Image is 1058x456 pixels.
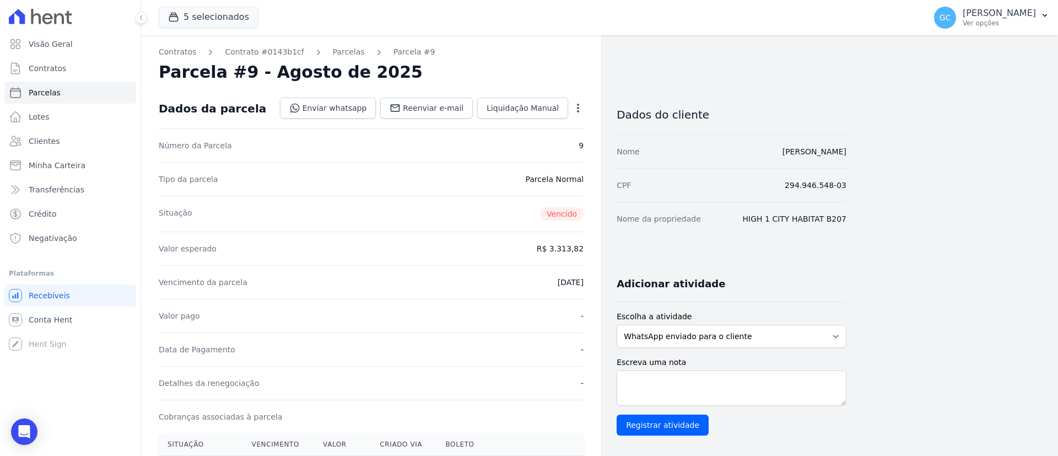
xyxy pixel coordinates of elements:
p: Ver opções [963,19,1036,28]
dt: Valor pago [159,310,200,321]
div: Open Intercom Messenger [11,419,37,445]
a: Parcelas [4,82,136,104]
span: Minha Carteira [29,160,85,171]
span: Recebíveis [29,290,70,301]
span: Negativação [29,233,77,244]
dd: 294.946.548-03 [785,180,846,191]
th: Situação [159,433,243,456]
a: Visão Geral [4,33,136,55]
dt: CPF [617,180,631,191]
a: Parcela #9 [393,46,435,58]
dd: - [581,344,584,355]
dt: Vencimento da parcela [159,277,247,288]
th: Valor [314,433,371,456]
button: 5 selecionados [159,7,258,28]
div: Plataformas [9,267,132,280]
dt: Valor esperado [159,243,217,254]
span: Vencido [540,207,584,221]
h3: Dados do cliente [617,108,846,121]
button: GC [PERSON_NAME] Ver opções [925,2,1058,33]
span: Liquidação Manual [487,103,559,114]
h3: Adicionar atividade [617,277,725,291]
dd: - [581,378,584,389]
dt: Tipo da parcela [159,174,218,185]
a: Parcelas [333,46,365,58]
a: Crédito [4,203,136,225]
a: [PERSON_NAME] [782,147,846,156]
a: Transferências [4,179,136,201]
th: Criado via [371,433,436,456]
dt: Nome da propriedade [617,213,701,224]
a: Minha Carteira [4,154,136,176]
span: Lotes [29,111,50,122]
th: Boleto [437,433,499,456]
dd: Parcela Normal [525,174,584,185]
th: Vencimento [243,433,315,456]
dt: Cobranças associadas à parcela [159,411,282,422]
a: Reenviar e-mail [380,98,473,119]
a: Contratos [159,46,196,58]
span: Parcelas [29,87,61,98]
dt: Data de Pagamento [159,344,235,355]
div: Dados da parcela [159,102,266,115]
dd: - [581,310,584,321]
span: Transferências [29,184,84,195]
a: Liquidação Manual [477,98,568,119]
label: Escreva uma nota [617,357,846,368]
label: Escolha a atividade [617,311,846,323]
p: [PERSON_NAME] [963,8,1036,19]
dt: Detalhes da renegociação [159,378,260,389]
a: Conta Hent [4,309,136,331]
dd: HIGH 1 CITY HABITAT B207 [743,213,846,224]
span: Clientes [29,136,60,147]
dt: Nome [617,146,639,157]
dd: R$ 3.313,82 [537,243,584,254]
span: Crédito [29,208,57,219]
a: Recebíveis [4,285,136,307]
span: Conta Hent [29,314,72,325]
a: Contratos [4,57,136,79]
a: Enviar whatsapp [280,98,376,119]
h2: Parcela #9 - Agosto de 2025 [159,62,423,82]
a: Negativação [4,227,136,249]
span: Contratos [29,63,66,74]
nav: Breadcrumb [159,46,584,58]
span: GC [940,14,951,22]
a: Lotes [4,106,136,128]
dt: Situação [159,207,192,221]
dd: 9 [579,140,584,151]
input: Registrar atividade [617,415,709,436]
dt: Número da Parcela [159,140,232,151]
a: Contrato #0143b1cf [225,46,304,58]
dd: [DATE] [558,277,584,288]
span: Visão Geral [29,39,73,50]
a: Clientes [4,130,136,152]
span: Reenviar e-mail [403,103,463,114]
